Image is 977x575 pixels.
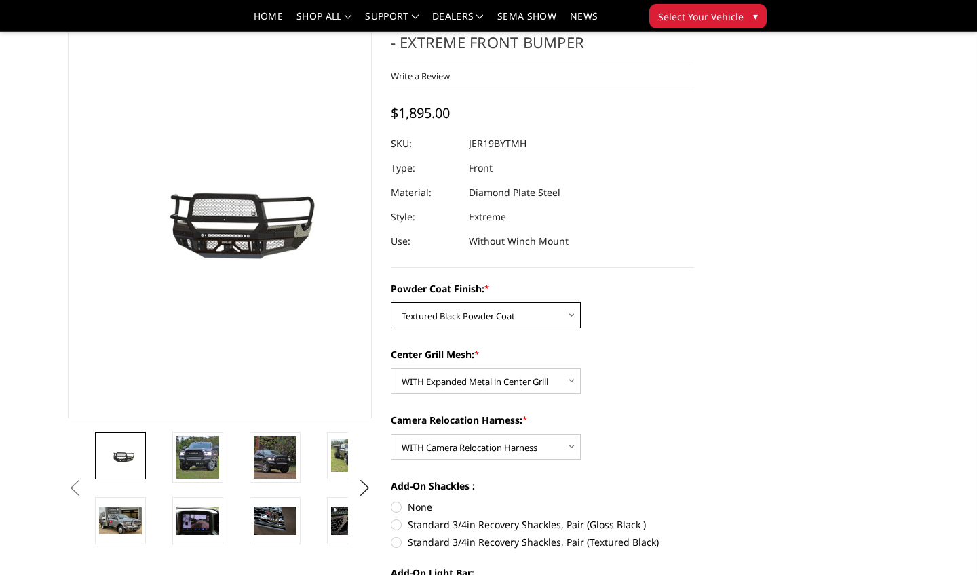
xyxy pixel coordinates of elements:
[354,478,375,498] button: Next
[296,12,351,31] a: shop all
[391,500,695,514] label: None
[469,156,493,180] dd: Front
[391,70,450,82] a: Write a Review
[254,436,296,479] img: 2019-2026 Ram 2500-3500 - FT Series - Extreme Front Bumper
[176,507,219,535] img: Clear View Camera: Relocate your front camera and keep the functionality completely.
[391,535,695,549] label: Standard 3/4in Recovery Shackles, Pair (Textured Black)
[469,205,506,229] dd: Extreme
[99,445,142,465] img: 2019-2026 Ram 2500-3500 - FT Series - Extreme Front Bumper
[64,478,85,498] button: Previous
[391,229,459,254] dt: Use:
[649,4,767,28] button: Select Your Vehicle
[391,517,695,532] label: Standard 3/4in Recovery Shackles, Pair (Gloss Black )
[469,180,560,205] dd: Diamond Plate Steel
[432,12,484,31] a: Dealers
[391,413,695,427] label: Camera Relocation Harness:
[391,281,695,296] label: Powder Coat Finish:
[469,229,569,254] dd: Without Winch Mount
[254,12,283,31] a: Home
[391,12,695,62] h1: [DATE]-[DATE] Ram 2500-3500 - FT Series - Extreme Front Bumper
[391,180,459,205] dt: Material:
[99,507,142,534] img: 2019-2026 Ram 2500-3500 - FT Series - Extreme Front Bumper
[753,9,758,23] span: ▾
[391,347,695,361] label: Center Grill Mesh:
[176,436,219,479] img: 2019-2026 Ram 2500-3500 - FT Series - Extreme Front Bumper
[254,507,296,535] img: 2019-2026 Ram 2500-3500 - FT Series - Extreme Front Bumper
[570,12,598,31] a: News
[365,12,419,31] a: Support
[331,507,374,535] img: 2019-2026 Ram 2500-3500 - FT Series - Extreme Front Bumper
[391,205,459,229] dt: Style:
[391,104,450,122] span: $1,895.00
[469,132,526,156] dd: JER19BYTMH
[497,12,556,31] a: SEMA Show
[391,479,695,493] label: Add-On Shackles :
[331,439,374,471] img: 2019-2026 Ram 2500-3500 - FT Series - Extreme Front Bumper
[68,12,372,418] a: 2019-2026 Ram 2500-3500 - FT Series - Extreme Front Bumper
[658,9,744,24] span: Select Your Vehicle
[391,132,459,156] dt: SKU:
[391,156,459,180] dt: Type:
